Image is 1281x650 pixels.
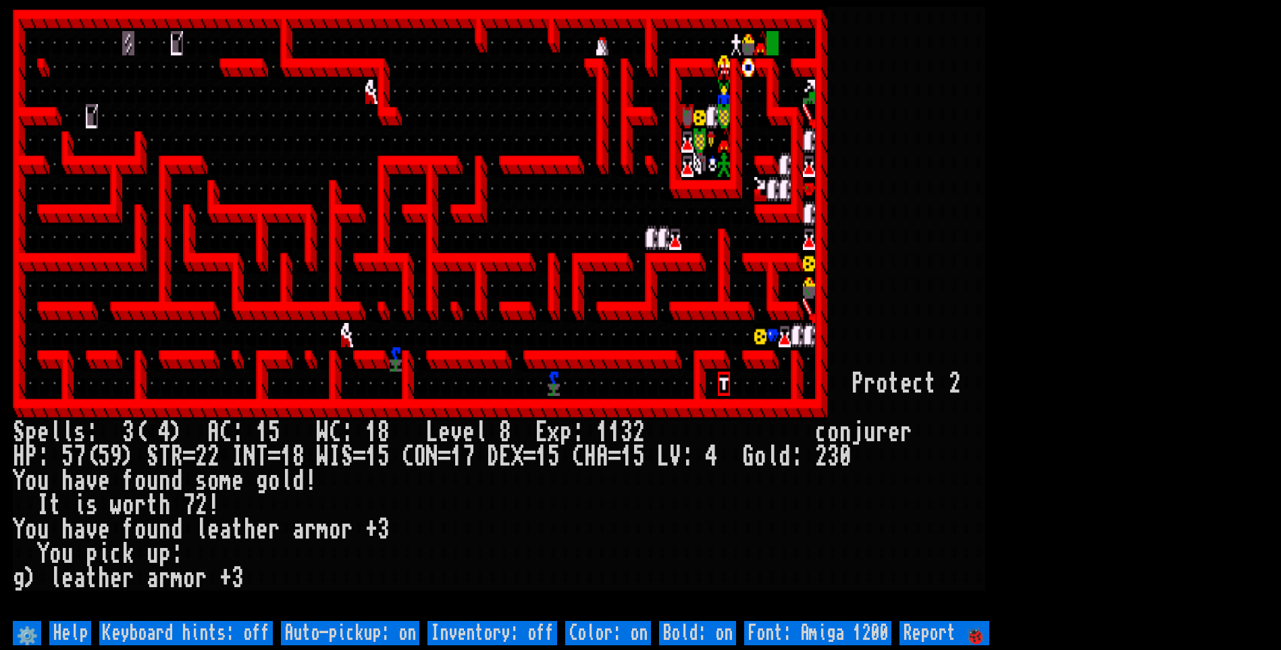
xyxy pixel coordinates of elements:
div: 1 [365,445,377,469]
div: = [438,445,450,469]
div: l [49,566,61,591]
div: : [681,445,694,469]
div: l [280,469,292,493]
div: C [329,420,341,445]
div: I [329,445,341,469]
div: p [86,542,98,566]
div: I [37,493,49,518]
div: o [134,469,147,493]
div: o [49,542,61,566]
div: k [122,542,134,566]
div: m [219,469,232,493]
div: = [523,445,535,469]
div: v [86,518,98,542]
div: r [195,566,207,591]
div: 1 [450,445,463,469]
div: 4 [159,420,171,445]
div: L [426,420,438,445]
div: 1 [596,420,608,445]
div: f [122,518,134,542]
div: 8 [292,445,305,469]
div: t [147,493,159,518]
div: t [49,493,61,518]
div: ) [25,566,37,591]
div: p [25,420,37,445]
div: o [207,469,219,493]
div: 2 [195,445,207,469]
div: 1 [621,445,633,469]
div: : [572,420,584,445]
div: e [438,420,450,445]
div: = [353,445,365,469]
div: 5 [268,420,280,445]
div: v [450,420,463,445]
div: t [924,372,937,396]
div: 3 [377,518,390,542]
div: g [256,469,268,493]
div: I [232,445,244,469]
div: 3 [827,445,839,469]
div: a [74,566,86,591]
div: p [159,542,171,566]
div: a [292,518,305,542]
input: Color: on [565,621,651,645]
input: Report 🐞 [899,621,989,645]
div: V [669,445,681,469]
div: R [171,445,183,469]
div: h [61,469,74,493]
div: 7 [183,493,195,518]
div: s [195,469,207,493]
div: x [548,420,560,445]
div: 2 [207,445,219,469]
div: l [766,445,779,469]
div: m [171,566,183,591]
div: ) [122,445,134,469]
div: t [232,518,244,542]
div: 0 [839,445,852,469]
div: o [329,518,341,542]
div: 2 [195,493,207,518]
div: e [110,566,122,591]
div: r [122,566,134,591]
div: u [147,469,159,493]
div: Y [37,542,49,566]
div: 7 [463,445,475,469]
div: r [876,420,888,445]
div: W [317,420,329,445]
div: r [305,518,317,542]
div: Y [13,518,25,542]
div: ( [86,445,98,469]
div: n [159,469,171,493]
div: E [535,420,548,445]
div: e [256,518,268,542]
div: h [61,518,74,542]
div: s [74,420,86,445]
input: Font: Amiga 1200 [744,621,891,645]
div: o [268,469,280,493]
div: 1 [280,445,292,469]
div: o [876,372,888,396]
div: 8 [377,420,390,445]
div: r [134,493,147,518]
div: 7 [74,445,86,469]
div: v [86,469,98,493]
div: 4 [706,445,718,469]
div: o [25,518,37,542]
div: o [827,420,839,445]
div: P [25,445,37,469]
div: = [268,445,280,469]
div: a [74,469,86,493]
div: o [25,469,37,493]
div: = [608,445,621,469]
div: e [98,518,110,542]
div: : [86,420,98,445]
div: m [317,518,329,542]
div: T [256,445,268,469]
input: Inventory: off [427,621,557,645]
div: s [86,493,98,518]
div: 1 [365,420,377,445]
input: ⚙️ [13,621,41,645]
div: : [341,420,353,445]
div: 2 [633,420,645,445]
div: t [888,372,900,396]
